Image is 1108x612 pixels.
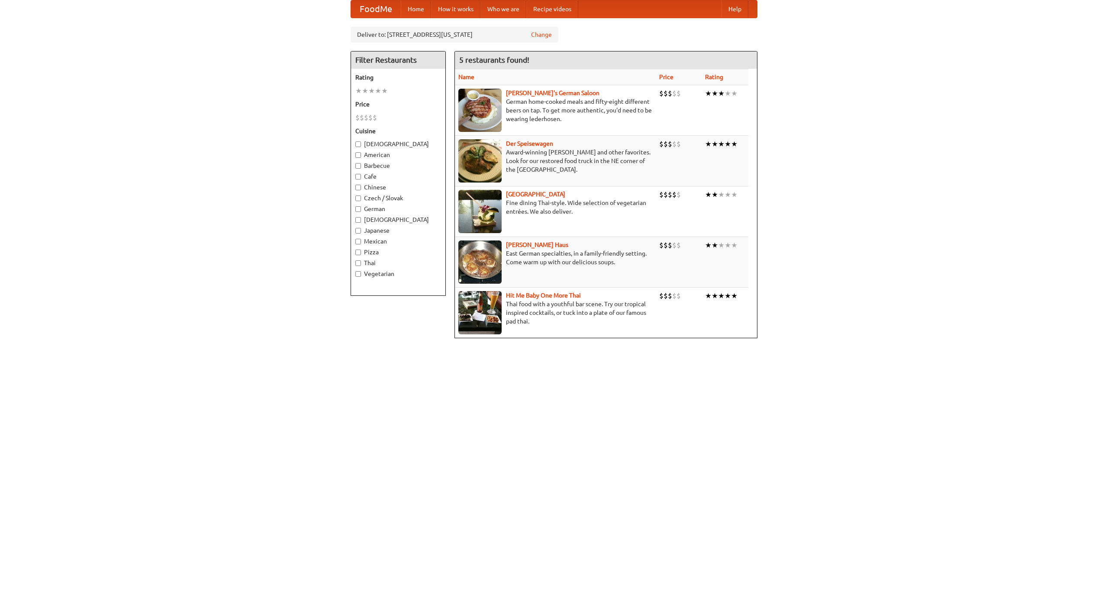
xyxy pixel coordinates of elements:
[458,148,652,174] p: Award-winning [PERSON_NAME] and other favorites. Look for our restored food truck in the NE corne...
[664,190,668,199] li: $
[672,89,676,98] li: $
[506,140,553,147] a: Der Speisewagen
[506,241,568,248] a: [PERSON_NAME] Haus
[705,291,712,301] li: ★
[362,86,368,96] li: ★
[480,0,526,18] a: Who we are
[712,89,718,98] li: ★
[355,260,361,266] input: Thai
[672,190,676,199] li: $
[725,190,731,199] li: ★
[355,113,360,122] li: $
[506,191,565,198] a: [GEOGRAPHIC_DATA]
[355,183,441,192] label: Chinese
[731,139,738,149] li: ★
[355,174,361,179] input: Cafe
[458,89,502,132] img: esthers.jpg
[458,199,652,216] p: Fine dining Thai-style. Wide selection of vegetarian entrées. We also deliver.
[355,206,361,212] input: German
[355,140,441,148] label: [DEMOGRAPHIC_DATA]
[676,190,681,199] li: $
[731,89,738,98] li: ★
[668,190,672,199] li: $
[355,228,361,234] input: Japanese
[676,139,681,149] li: $
[458,97,652,123] p: German home-cooked meals and fifty-eight different beers on tap. To get more authentic, you'd nee...
[526,0,578,18] a: Recipe videos
[731,190,738,199] li: ★
[355,73,441,82] h5: Rating
[401,0,431,18] a: Home
[668,291,672,301] li: $
[368,113,373,122] li: $
[664,291,668,301] li: $
[672,240,676,250] li: $
[705,190,712,199] li: ★
[718,291,725,301] li: ★
[373,113,377,122] li: $
[721,0,748,18] a: Help
[506,90,599,96] a: [PERSON_NAME]'s German Saloon
[458,74,474,80] a: Name
[659,190,664,199] li: $
[718,139,725,149] li: ★
[351,51,445,69] h4: Filter Restaurants
[506,292,581,299] a: Hit Me Baby One More Thai
[355,217,361,223] input: [DEMOGRAPHIC_DATA]
[458,300,652,326] p: Thai food with a youthful bar scene. Try our tropical inspired cocktails, or tuck into a plate of...
[355,100,441,109] h5: Price
[659,139,664,149] li: $
[381,86,388,96] li: ★
[351,27,558,42] div: Deliver to: [STREET_ADDRESS][US_STATE]
[705,74,723,80] a: Rating
[718,190,725,199] li: ★
[725,291,731,301] li: ★
[712,291,718,301] li: ★
[531,30,552,39] a: Change
[725,89,731,98] li: ★
[355,195,361,201] input: Czech / Slovak
[355,185,361,190] input: Chinese
[458,249,652,266] p: East German specialties, in a family-friendly setting. Come warm up with our delicious soups.
[355,259,441,267] label: Thai
[368,86,375,96] li: ★
[458,139,502,183] img: speisewagen.jpg
[659,89,664,98] li: $
[668,139,672,149] li: $
[360,113,364,122] li: $
[659,291,664,301] li: $
[672,139,676,149] li: $
[355,161,441,170] label: Barbecue
[712,139,718,149] li: ★
[712,190,718,199] li: ★
[668,240,672,250] li: $
[355,215,441,224] label: [DEMOGRAPHIC_DATA]
[458,291,502,334] img: babythai.jpg
[676,240,681,250] li: $
[668,89,672,98] li: $
[676,291,681,301] li: $
[712,240,718,250] li: ★
[355,250,361,255] input: Pizza
[731,240,738,250] li: ★
[364,113,368,122] li: $
[355,226,441,235] label: Japanese
[355,152,361,158] input: American
[718,240,725,250] li: ★
[458,190,502,233] img: satay.jpg
[355,239,361,244] input: Mexican
[705,139,712,149] li: ★
[459,56,529,64] ng-pluralize: 5 restaurants found!
[355,141,361,147] input: [DEMOGRAPHIC_DATA]
[355,86,362,96] li: ★
[355,237,441,246] label: Mexican
[731,291,738,301] li: ★
[431,0,480,18] a: How it works
[355,248,441,256] label: Pizza
[664,89,668,98] li: $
